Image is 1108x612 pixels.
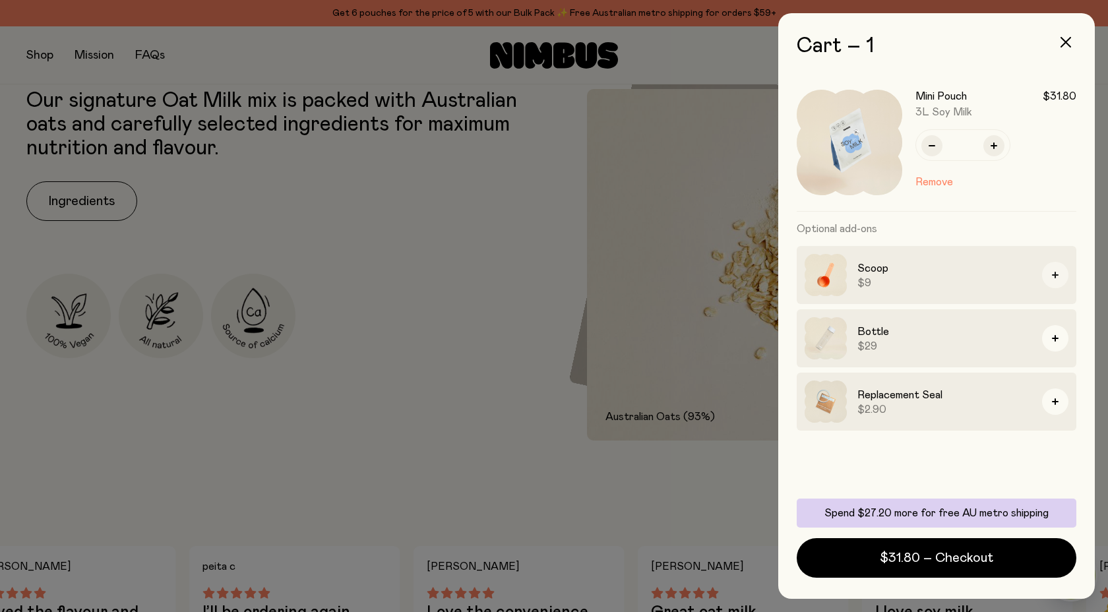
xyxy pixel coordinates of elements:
button: Remove [915,174,953,190]
span: 3L Soy Milk [915,107,972,117]
h3: Mini Pouch [915,90,967,103]
span: $31.80 – Checkout [880,549,993,567]
span: $31.80 [1043,90,1076,103]
h3: Replacement Seal [857,387,1031,403]
span: $29 [857,340,1031,353]
span: $9 [857,276,1031,290]
p: Spend $27.20 more for free AU metro shipping [805,506,1068,520]
h3: Bottle [857,324,1031,340]
h3: Scoop [857,260,1031,276]
button: $31.80 – Checkout [797,538,1076,578]
h3: Optional add-ons [797,212,1076,246]
span: $2.90 [857,403,1031,416]
h2: Cart – 1 [797,34,1076,58]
